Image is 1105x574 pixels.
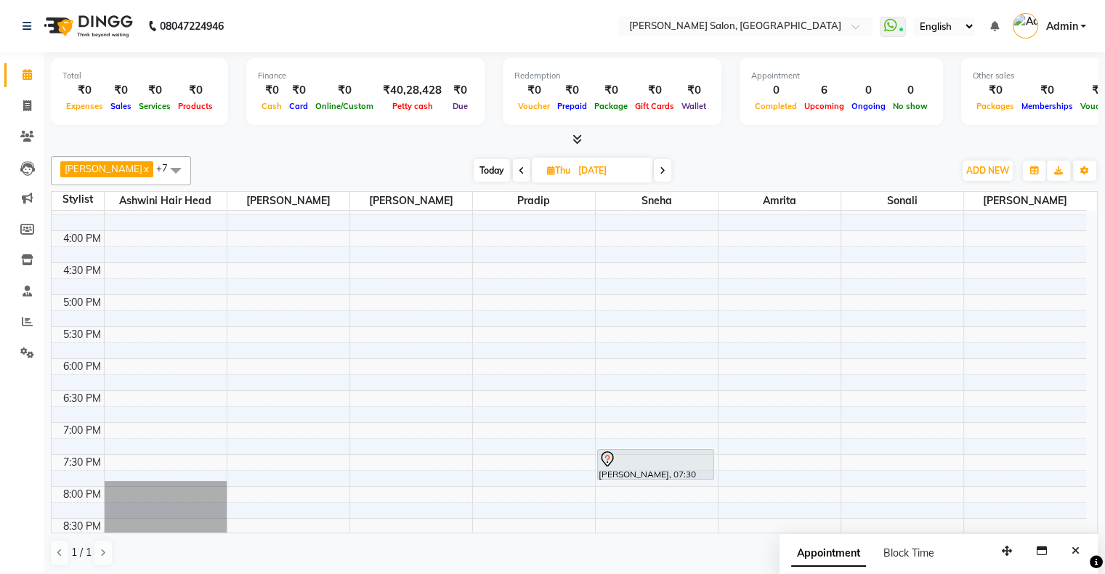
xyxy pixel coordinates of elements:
[312,82,377,99] div: ₹0
[574,160,647,182] input: 2025-10-09
[60,295,104,310] div: 5:00 PM
[62,82,107,99] div: ₹0
[449,101,471,111] span: Due
[889,82,931,99] div: 0
[37,6,137,47] img: logo
[751,82,801,99] div: 0
[60,231,104,246] div: 4:00 PM
[62,70,216,82] div: Total
[841,192,963,210] span: sonali
[286,82,312,99] div: ₹0
[751,70,931,82] div: Appointment
[60,263,104,278] div: 4:30 PM
[554,101,591,111] span: Prepaid
[448,82,473,99] div: ₹0
[377,82,448,99] div: ₹40,28,428
[801,82,848,99] div: 6
[142,163,149,174] a: x
[60,359,104,374] div: 6:00 PM
[848,101,889,111] span: Ongoing
[848,82,889,99] div: 0
[60,423,104,438] div: 7:00 PM
[286,101,312,111] span: Card
[174,101,216,111] span: Products
[963,161,1013,181] button: ADD NEW
[973,101,1018,111] span: Packages
[60,487,104,502] div: 8:00 PM
[105,192,227,210] span: Ashwini Hair Head
[598,450,714,480] div: [PERSON_NAME], 07:30 PM-08:00 PM, Nails - Acrylic Nails - New
[60,327,104,342] div: 5:30 PM
[473,192,595,210] span: Pradip
[389,101,437,111] span: Petty cash
[591,101,631,111] span: Package
[156,162,179,174] span: +7
[751,101,801,111] span: Completed
[973,82,1018,99] div: ₹0
[227,192,349,210] span: [PERSON_NAME]
[631,101,678,111] span: Gift Cards
[1065,540,1086,562] button: Close
[1018,101,1077,111] span: Memberships
[62,101,107,111] span: Expenses
[791,541,866,567] span: Appointment
[258,101,286,111] span: Cash
[1018,82,1077,99] div: ₹0
[65,163,142,174] span: [PERSON_NAME]
[107,82,135,99] div: ₹0
[258,82,286,99] div: ₹0
[801,101,848,111] span: Upcoming
[964,192,1087,210] span: [PERSON_NAME]
[71,545,92,560] span: 1 / 1
[596,192,718,210] span: Sneha
[631,82,678,99] div: ₹0
[678,82,710,99] div: ₹0
[514,101,554,111] span: Voucher
[514,82,554,99] div: ₹0
[60,391,104,406] div: 6:30 PM
[312,101,377,111] span: Online/Custom
[889,101,931,111] span: No show
[258,70,473,82] div: Finance
[591,82,631,99] div: ₹0
[107,101,135,111] span: Sales
[474,159,510,182] span: Today
[543,165,574,176] span: Thu
[719,192,841,210] span: Amrita
[174,82,216,99] div: ₹0
[1013,13,1038,39] img: Admin
[554,82,591,99] div: ₹0
[60,455,104,470] div: 7:30 PM
[160,6,224,47] b: 08047224946
[883,546,934,559] span: Block Time
[135,82,174,99] div: ₹0
[350,192,472,210] span: [PERSON_NAME]
[1045,19,1077,34] span: Admin
[135,101,174,111] span: Services
[678,101,710,111] span: Wallet
[52,192,104,207] div: Stylist
[514,70,710,82] div: Redemption
[60,519,104,534] div: 8:30 PM
[966,165,1009,176] span: ADD NEW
